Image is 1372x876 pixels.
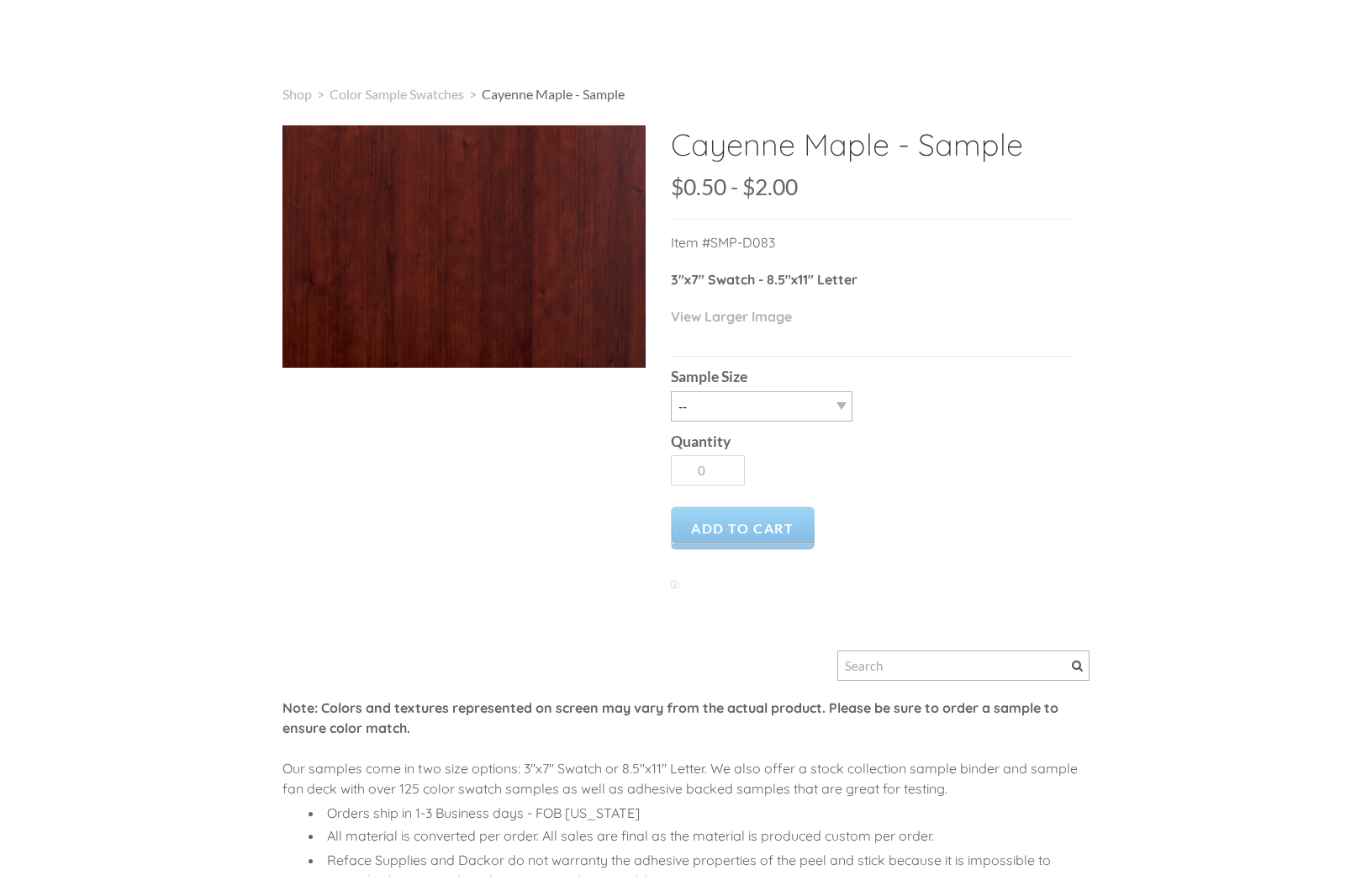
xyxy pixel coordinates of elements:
[282,699,1058,736] font: Note: Colors and textures represented on screen may vary from the actual product. Please be sure ...
[323,803,1090,823] li: Orders ship in 1-3 Business days - FOB [US_STATE]
[671,308,792,325] a: View Larger Image
[1072,661,1083,672] span: Search
[464,86,482,102] span: >
[282,125,646,368] img: s832171791223022656_p324_i1_w400.jpeg
[671,271,857,288] strong: 3"x7" Swatch - 8.5"x11" Letter
[671,507,815,549] a: Add to Cart
[671,125,1074,176] h2: Cayenne Maple - Sample
[312,86,330,102] span: >
[671,232,1074,269] p: Item #SMP-D083
[671,433,731,450] b: Quantity
[671,173,798,200] span: $0.50 - $2.00
[282,760,1078,797] span: Our samples come in two size options: 3"x7" Swatch or 8.5"x11" Letter. We also offer a stock coll...
[282,86,312,102] a: Shop
[330,86,464,102] a: Color Sample Swatches
[323,826,1090,846] li: All material is converted per order. All sales are final as the material is produced custom per o...
[671,368,747,385] b: Sample Size
[482,86,625,102] span: Cayenne Maple - Sample
[837,650,1090,681] input: Search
